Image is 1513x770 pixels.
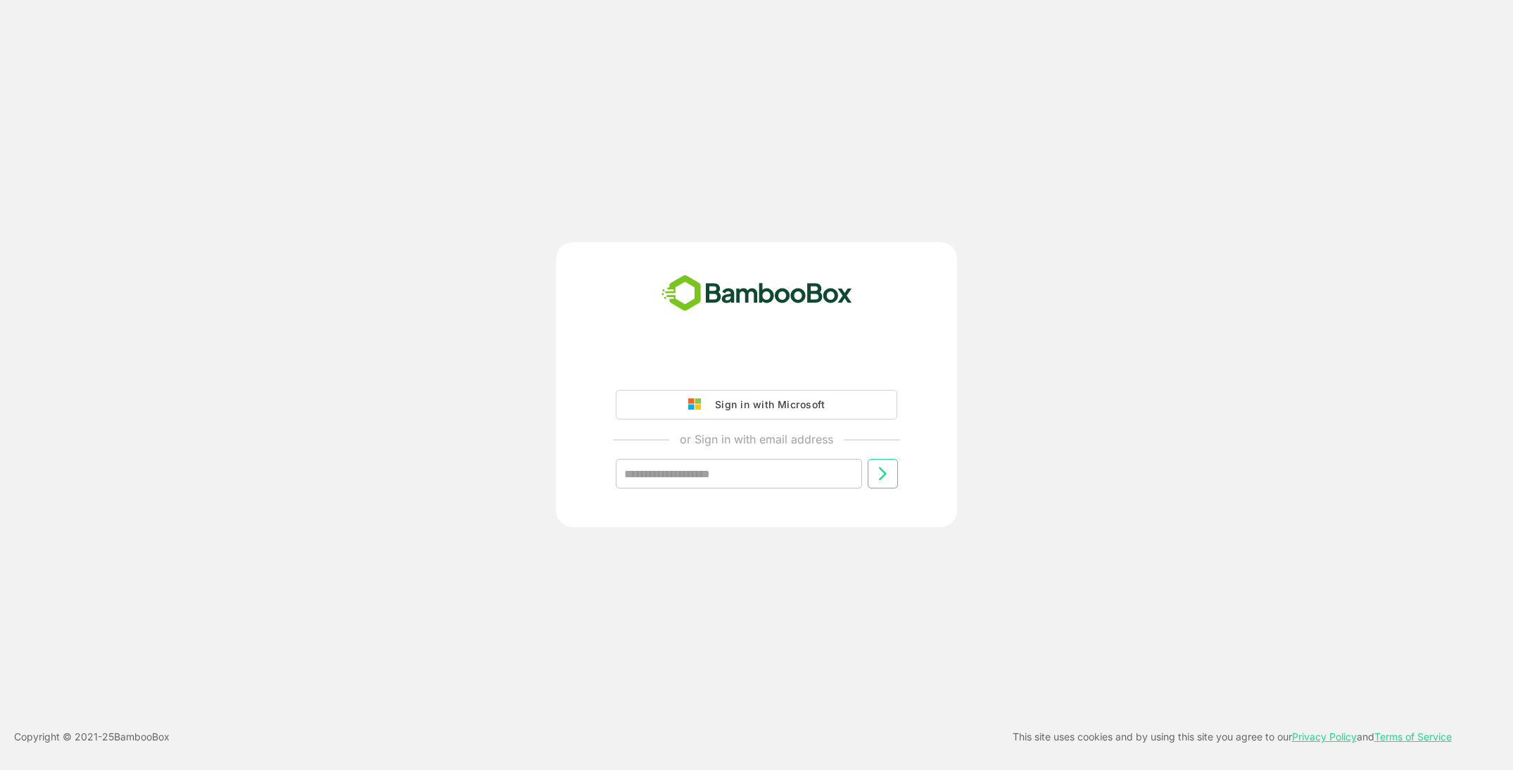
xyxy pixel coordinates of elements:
button: Sign in with Microsoft [616,390,897,419]
p: Copyright © 2021- 25 BambooBox [14,728,170,745]
img: bamboobox [654,270,860,317]
a: Privacy Policy [1292,731,1357,743]
a: Terms of Service [1374,731,1452,743]
p: This site uses cookies and by using this site you agree to our and [1013,728,1452,745]
p: or Sign in with email address [680,431,833,448]
img: google [688,398,708,411]
div: Sign in with Microsoft [708,396,825,414]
